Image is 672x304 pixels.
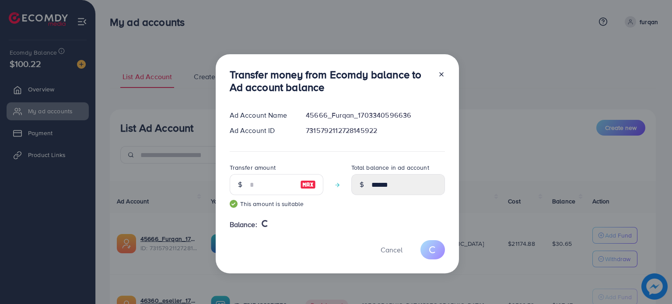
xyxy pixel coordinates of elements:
label: Total balance in ad account [351,163,429,172]
label: Transfer amount [230,163,276,172]
div: Ad Account Name [223,110,299,120]
img: guide [230,200,238,208]
span: Cancel [381,245,402,255]
small: This amount is suitable [230,199,323,208]
div: Ad Account ID [223,126,299,136]
img: image [300,179,316,190]
h3: Transfer money from Ecomdy balance to Ad account balance [230,68,431,94]
span: Balance: [230,220,257,230]
div: 7315792112728145922 [299,126,451,136]
button: Cancel [370,240,413,259]
div: 45666_Furqan_1703340596636 [299,110,451,120]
